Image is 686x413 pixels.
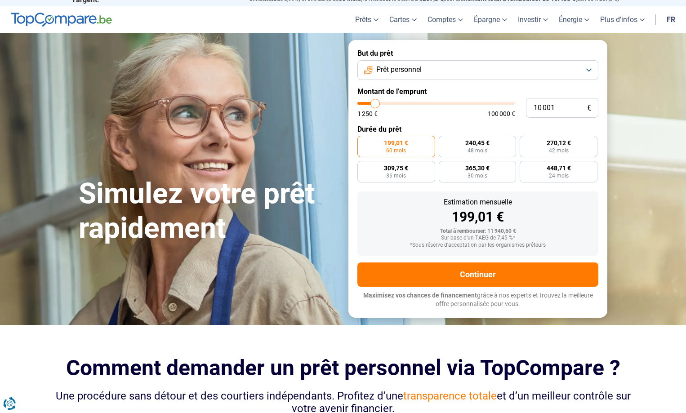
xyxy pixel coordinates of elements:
[549,148,569,153] span: 42 mois
[357,125,598,133] label: Durée du prêt
[384,140,408,146] span: 199,01 €
[547,140,571,146] span: 270,12 €
[488,111,515,117] span: 100 000 €
[365,199,591,206] div: Estimation mensuelle
[357,49,598,58] label: But du prêt
[547,165,571,171] span: 448,71 €
[386,173,406,178] span: 36 mois
[595,6,650,33] a: Plus d'infos
[357,291,598,309] p: grâce à nos experts et trouvez la meilleure offre personnalisée pour vous.
[468,6,512,33] a: Épargne
[384,6,422,33] a: Cartes
[384,165,408,171] span: 309,75 €
[52,355,634,380] h2: Comment demander un prêt personnel via TopCompare ?
[363,292,477,299] span: Maximisez vos chances de financement
[403,390,497,402] span: transparence totale
[386,148,406,153] span: 60 mois
[357,111,378,117] span: 1 250 €
[549,173,569,178] span: 24 mois
[365,210,591,224] div: 199,01 €
[365,242,591,249] div: *Sous réserve d'acceptation par les organismes prêteurs
[587,104,591,112] span: €
[465,165,490,171] span: 365,30 €
[350,6,384,33] a: Prêts
[11,13,112,27] img: TopCompare
[465,140,490,146] span: 240,45 €
[357,60,598,80] button: Prêt personnel
[79,177,338,246] h1: Simulez votre prêt rapidement
[422,6,468,33] a: Comptes
[365,235,591,241] div: Sur base d'un TAEG de 7,45 %*
[376,65,422,75] span: Prêt personnel
[357,87,598,96] label: Montant de l'emprunt
[468,173,487,178] span: 30 mois
[365,228,591,235] div: Total à rembourser: 11 940,60 €
[553,6,595,33] a: Énergie
[512,6,553,33] a: Investir
[357,262,598,287] button: Continuer
[468,148,487,153] span: 48 mois
[661,6,681,33] a: fr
